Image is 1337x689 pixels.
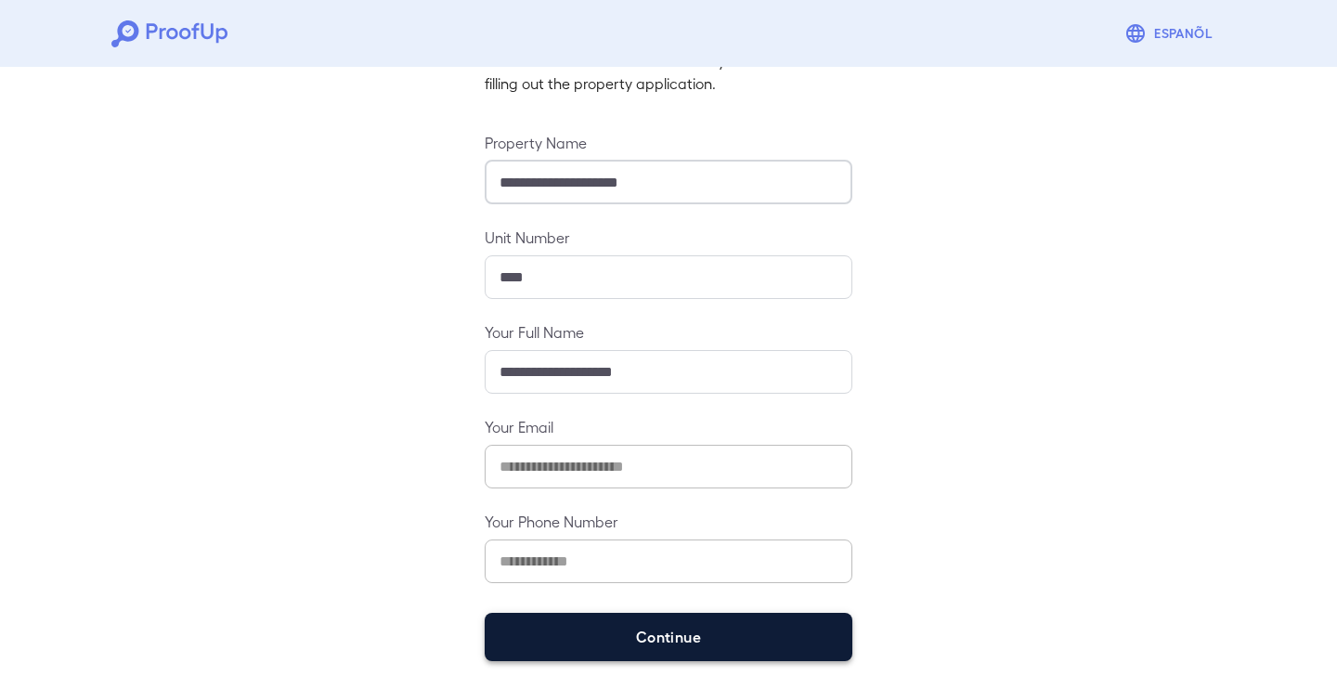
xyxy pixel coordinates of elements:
[485,416,852,437] label: Your Email
[485,613,852,661] button: Continue
[485,227,852,248] label: Unit Number
[485,511,852,532] label: Your Phone Number
[485,50,852,95] p: Please enter the same information you used when filling out the property application.
[1117,15,1226,52] button: Espanõl
[485,321,852,343] label: Your Full Name
[485,132,852,153] label: Property Name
